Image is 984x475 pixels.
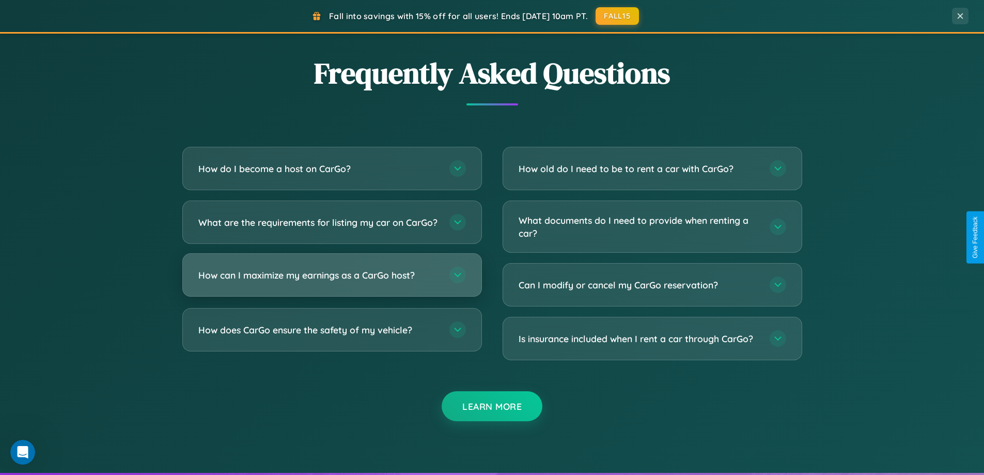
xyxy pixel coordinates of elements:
[329,11,588,21] span: Fall into savings with 15% off for all users! Ends [DATE] 10am PT.
[519,162,759,175] h3: How old do I need to be to rent a car with CarGo?
[198,162,439,175] h3: How do I become a host on CarGo?
[198,324,439,336] h3: How does CarGo ensure the safety of my vehicle?
[519,279,759,292] h3: Can I modify or cancel my CarGo reservation?
[519,214,759,239] h3: What documents do I need to provide when renting a car?
[10,440,35,465] iframe: Intercom live chat
[442,391,542,421] button: Learn More
[519,332,759,345] h3: Is insurance included when I rent a car through CarGo?
[198,216,439,229] h3: What are the requirements for listing my car on CarGo?
[182,53,802,93] h2: Frequently Asked Questions
[972,217,979,258] div: Give Feedback
[198,269,439,282] h3: How can I maximize my earnings as a CarGo host?
[596,7,639,25] button: FALL15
